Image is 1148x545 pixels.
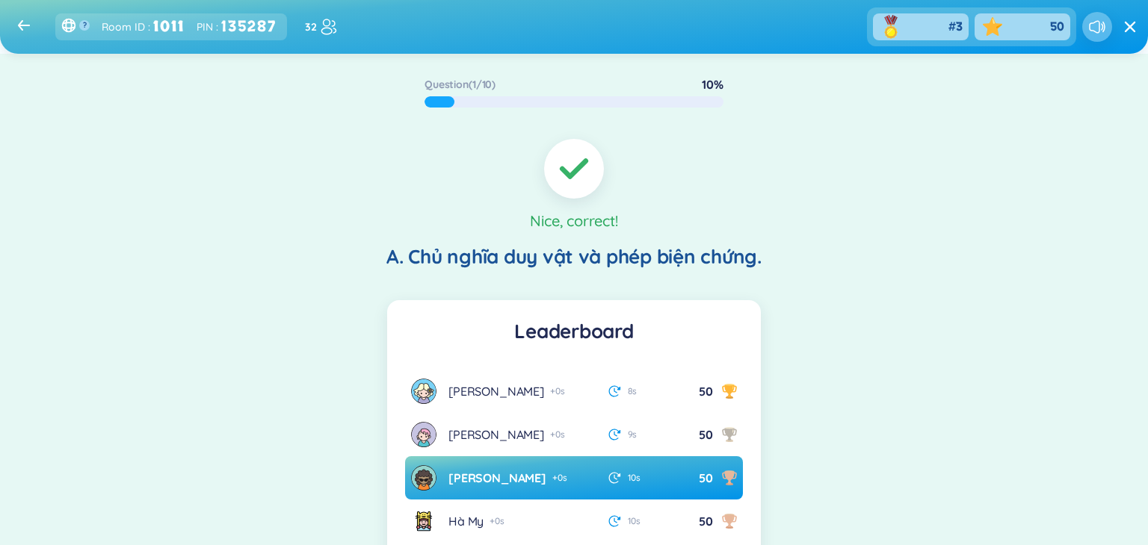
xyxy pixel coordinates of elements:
span: 50 [699,384,713,399]
span: 3 [956,19,963,35]
div: # [948,19,963,35]
span: 50 [699,514,713,529]
div: A. Chủ nghĩa duy vật và phép biện chứng. [386,243,762,270]
div: : [102,15,185,38]
img: avatar [411,508,436,534]
h5: Leaderboard [405,318,743,345]
div: [PERSON_NAME] [448,426,544,443]
span: 50 [1050,19,1064,35]
span: + 0 s [550,385,565,396]
span: 8 s [628,385,638,397]
div: 135287 [221,15,281,38]
div: : [197,15,281,38]
div: [PERSON_NAME] [448,470,546,486]
span: + 0 s [490,515,504,526]
span: 10 s [628,515,641,527]
h6: Question ( 1 / 10 ) [425,77,496,92]
div: Hà My [448,513,484,529]
span: 9 s [628,429,638,440]
span: 50 [699,427,713,442]
div: 10 % [702,76,723,93]
strong: 1011 [153,15,185,38]
span: PIN [197,19,213,35]
div: Nice, correct! [530,211,617,231]
span: Room ID [102,19,145,35]
span: + 0 s [550,429,565,440]
span: + 0 s [552,472,567,483]
button: ? [79,20,90,31]
img: avatar [411,379,436,404]
img: avatar [411,465,436,490]
strong: 32 [305,19,317,35]
div: [PERSON_NAME] [448,383,544,399]
span: 10 s [628,472,641,484]
span: 50 [699,470,713,485]
img: avatar [411,422,436,447]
